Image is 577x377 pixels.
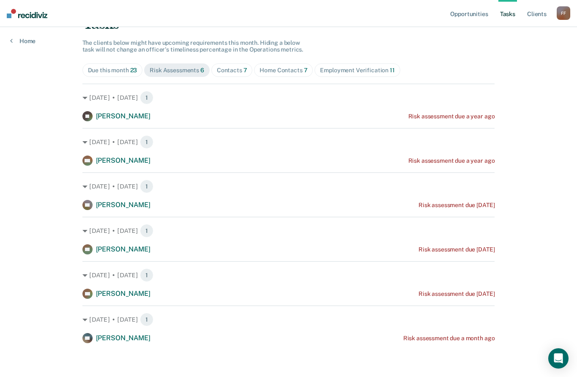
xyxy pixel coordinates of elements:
[403,335,495,342] div: Risk assessment due a month ago
[96,156,150,164] span: [PERSON_NAME]
[82,15,495,33] div: Tasks
[96,290,150,298] span: [PERSON_NAME]
[260,67,307,74] div: Home Contacts
[88,67,137,74] div: Due this month
[557,6,570,20] div: F F
[140,91,153,104] span: 1
[418,202,495,209] div: Risk assessment due [DATE]
[320,67,394,74] div: Employment Verification
[217,67,247,74] div: Contacts
[96,245,150,253] span: [PERSON_NAME]
[150,67,204,74] div: Risk Assessments
[418,290,495,298] div: Risk assessment due [DATE]
[304,67,308,74] span: 7
[243,67,247,74] span: 7
[548,348,569,369] div: Open Intercom Messenger
[557,6,570,20] button: FF
[408,157,495,164] div: Risk assessment due a year ago
[140,180,153,193] span: 1
[82,91,495,104] div: [DATE] • [DATE] 1
[390,67,395,74] span: 11
[418,246,495,253] div: Risk assessment due [DATE]
[82,313,495,326] div: [DATE] • [DATE] 1
[140,135,153,149] span: 1
[82,180,495,193] div: [DATE] • [DATE] 1
[200,67,204,74] span: 6
[96,201,150,209] span: [PERSON_NAME]
[140,224,153,238] span: 1
[82,268,495,282] div: [DATE] • [DATE] 1
[82,224,495,238] div: [DATE] • [DATE] 1
[82,39,304,53] span: The clients below might have upcoming requirements this month. Hiding a below task will not chang...
[408,113,495,120] div: Risk assessment due a year ago
[96,112,150,120] span: [PERSON_NAME]
[140,313,153,326] span: 1
[96,334,150,342] span: [PERSON_NAME]
[7,9,47,18] img: Recidiviz
[140,268,153,282] span: 1
[82,135,495,149] div: [DATE] • [DATE] 1
[130,67,137,74] span: 23
[10,37,36,45] a: Home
